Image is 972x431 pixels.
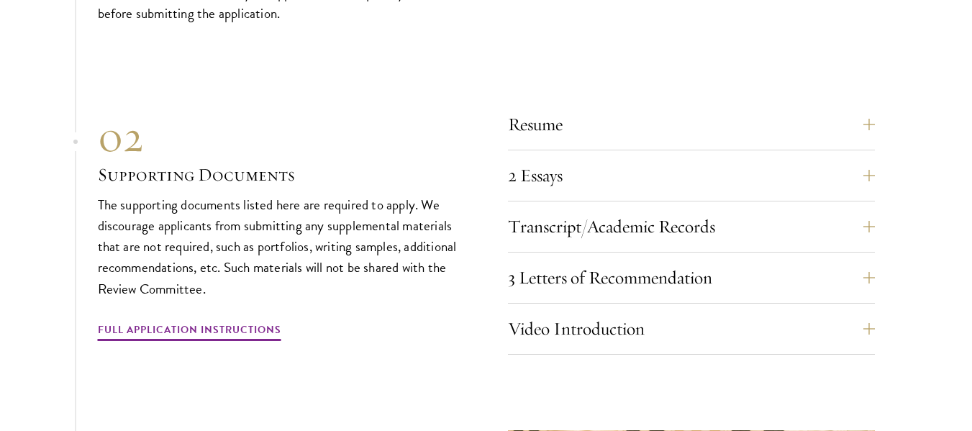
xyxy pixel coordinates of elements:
[508,260,875,295] button: 3 Letters of Recommendation
[508,158,875,193] button: 2 Essays
[508,107,875,142] button: Resume
[98,194,465,299] p: The supporting documents listed here are required to apply. We discourage applicants from submitt...
[98,321,281,343] a: Full Application Instructions
[508,209,875,244] button: Transcript/Academic Records
[98,163,465,187] h3: Supporting Documents
[98,111,465,163] div: 02
[508,312,875,346] button: Video Introduction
